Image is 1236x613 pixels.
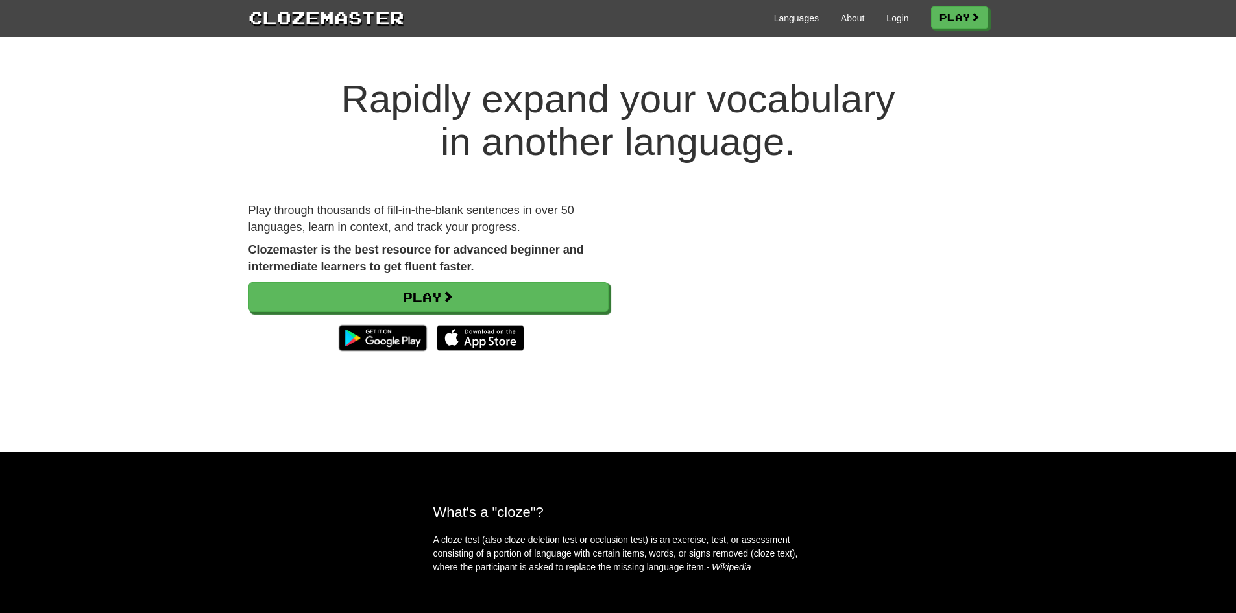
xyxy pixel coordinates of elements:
[248,282,609,312] a: Play
[886,12,908,25] a: Login
[248,5,404,29] a: Clozemaster
[841,12,865,25] a: About
[248,202,609,235] p: Play through thousands of fill-in-the-blank sentences in over 50 languages, learn in context, and...
[332,319,433,357] img: Get it on Google Play
[433,533,803,574] p: A cloze test (also cloze deletion test or occlusion test) is an exercise, test, or assessment con...
[931,6,988,29] a: Play
[707,562,751,572] em: - Wikipedia
[433,504,803,520] h2: What's a "cloze"?
[774,12,819,25] a: Languages
[437,325,524,351] img: Download_on_the_App_Store_Badge_US-UK_135x40-25178aeef6eb6b83b96f5f2d004eda3bffbb37122de64afbaef7...
[248,243,584,273] strong: Clozemaster is the best resource for advanced beginner and intermediate learners to get fluent fa...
